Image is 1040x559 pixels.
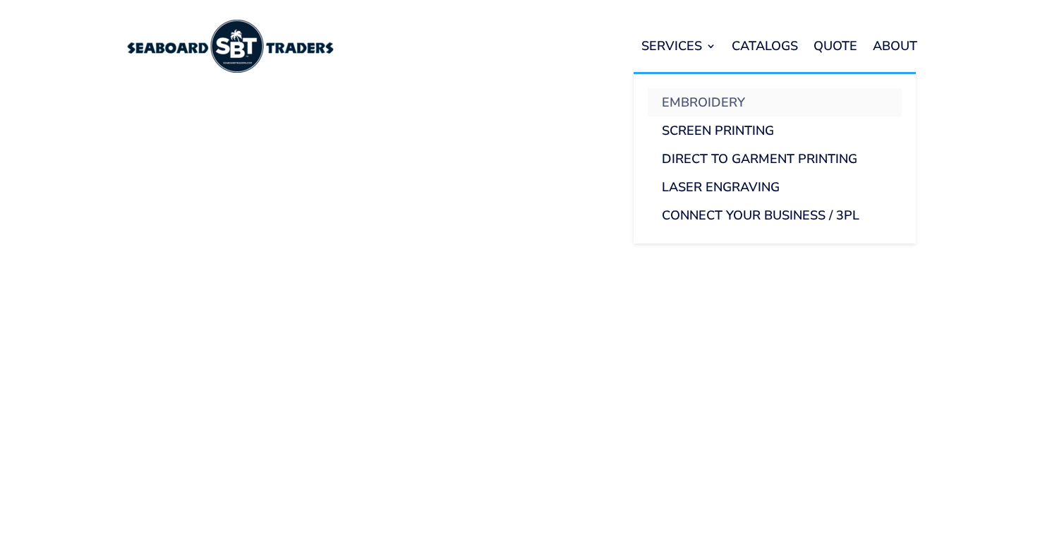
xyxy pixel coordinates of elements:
a: Connect Your Business / 3PL [648,201,902,229]
a: Catalogs [732,19,798,73]
a: Services [641,19,716,73]
a: Direct to Garment Printing [648,145,902,173]
a: Quote [814,19,857,73]
a: Embroidery [648,88,902,116]
a: About [873,19,917,73]
a: Laser Engraving [648,173,902,201]
a: Screen Printing [648,116,902,145]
